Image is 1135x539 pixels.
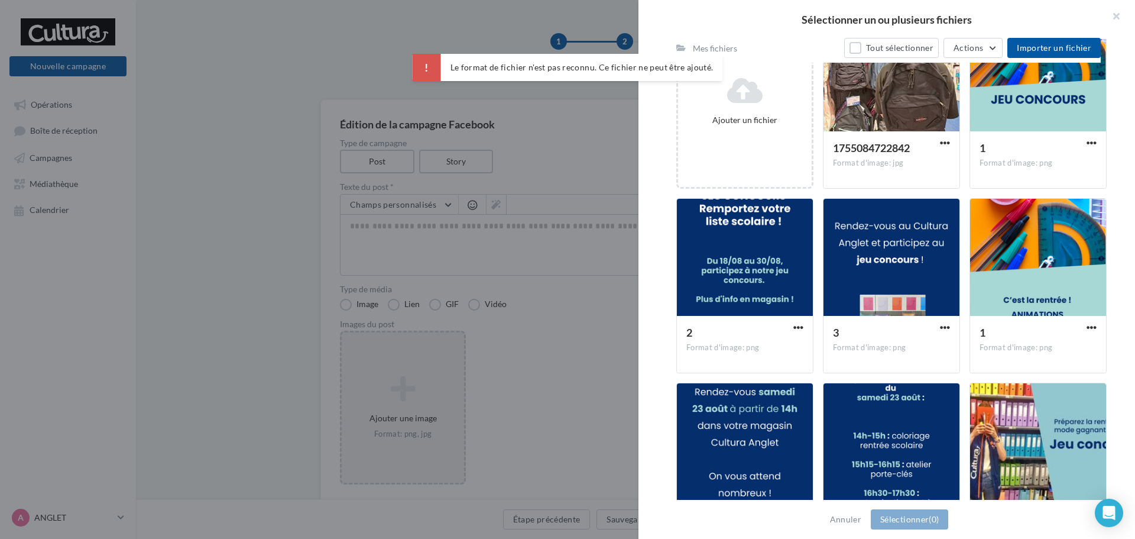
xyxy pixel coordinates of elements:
[844,38,939,58] button: Tout sélectionner
[833,141,910,154] span: 1755084722842
[929,514,939,524] span: (0)
[686,326,692,339] span: 2
[833,343,950,353] div: Format d'image: png
[825,512,866,527] button: Annuler
[980,158,1097,169] div: Format d'image: png
[683,114,807,126] div: Ajouter un fichier
[686,343,803,353] div: Format d'image: png
[833,326,839,339] span: 3
[954,43,983,53] span: Actions
[1017,43,1091,53] span: Importer un fichier
[657,14,1116,25] h2: Sélectionner un ou plusieurs fichiers
[833,158,950,169] div: Format d'image: jpg
[943,38,1003,58] button: Actions
[871,509,948,530] button: Sélectionner(0)
[980,141,985,154] span: 1
[980,326,985,339] span: 1
[413,54,723,81] div: Le format de fichier n'est pas reconnu. Ce fichier ne peut être ajouté.
[693,43,737,54] div: Mes fichiers
[980,343,1097,353] div: Format d'image: png
[1095,499,1123,527] div: Open Intercom Messenger
[1007,38,1101,58] button: Importer un fichier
